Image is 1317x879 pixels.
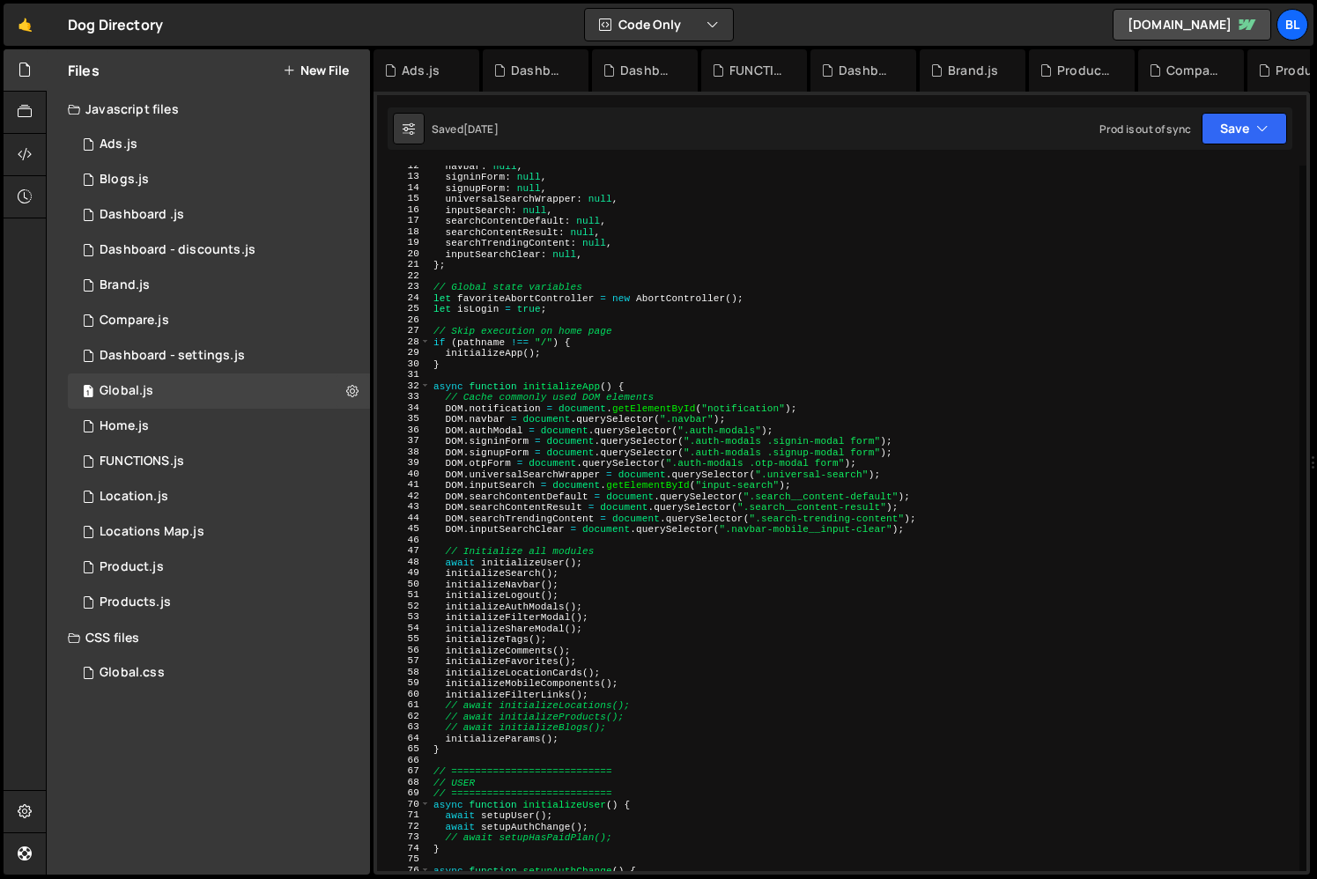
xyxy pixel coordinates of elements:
[83,386,93,400] span: 1
[729,62,786,79] div: FUNCTIONS.js
[432,122,499,137] div: Saved
[377,633,431,645] div: 55
[377,601,431,612] div: 52
[377,809,431,821] div: 71
[377,215,431,226] div: 17
[377,699,431,711] div: 61
[377,491,431,502] div: 42
[463,122,499,137] div: [DATE]
[377,248,431,260] div: 20
[377,623,431,634] div: 54
[377,645,431,656] div: 56
[100,665,165,681] div: Global.css
[377,237,431,248] div: 19
[68,514,370,550] div: 16220/43680.js
[68,127,370,162] div: 16220/47090.js
[68,14,163,35] div: Dog Directory
[377,743,431,755] div: 65
[377,447,431,458] div: 38
[377,303,431,314] div: 25
[377,689,431,700] div: 60
[1057,62,1114,79] div: Product.js
[377,336,431,348] div: 28
[68,444,370,479] div: 16220/44477.js
[1276,9,1308,41] a: Bl
[68,409,370,444] div: 16220/44319.js
[377,380,431,392] div: 32
[377,777,431,788] div: 68
[377,513,431,524] div: 44
[1099,122,1191,137] div: Prod is out of sync
[377,523,431,535] div: 45
[948,62,998,79] div: Brand.js
[377,843,431,854] div: 74
[377,787,431,799] div: 69
[377,799,431,810] div: 70
[68,479,370,514] : 16220/43679.js
[100,207,184,223] div: Dashboard .js
[377,160,431,172] div: 12
[1166,62,1223,79] div: Compare.js
[68,655,370,691] div: 16220/43682.css
[377,501,431,513] div: 43
[377,314,431,326] div: 26
[377,182,431,194] div: 14
[377,567,431,579] div: 49
[377,325,431,336] div: 27
[377,435,431,447] div: 37
[377,545,431,557] div: 47
[100,277,150,293] div: Brand.js
[1202,113,1287,144] button: Save
[100,313,169,329] div: Compare.js
[377,226,431,238] div: 18
[4,4,47,46] a: 🤙
[68,162,370,197] div: 16220/44321.js
[377,292,431,304] div: 24
[100,348,245,364] div: Dashboard - settings.js
[68,338,370,373] div: 16220/44476.js
[377,677,431,689] div: 59
[100,559,164,575] div: Product.js
[377,369,431,380] div: 31
[377,853,431,865] div: 75
[377,413,431,425] div: 35
[377,535,431,546] div: 46
[377,391,431,403] div: 33
[377,171,431,182] div: 13
[377,557,431,568] div: 48
[377,831,431,843] div: 73
[283,63,349,78] button: New File
[377,259,431,270] div: 21
[377,579,431,590] div: 50
[68,61,100,80] h2: Files
[377,721,431,733] div: 63
[402,62,440,79] div: Ads.js
[100,454,184,469] div: FUNCTIONS.js
[377,655,431,667] div: 57
[377,479,431,491] div: 41
[377,469,431,480] div: 40
[377,611,431,623] div: 53
[100,242,255,258] div: Dashboard - discounts.js
[100,489,168,505] div: Location.js
[68,373,370,409] div: 16220/43681.js
[377,270,431,282] div: 22
[68,197,370,233] div: 16220/46559.js
[377,281,431,292] div: 23
[511,62,567,79] div: Dashboard - discounts.js
[377,765,431,777] div: 67
[1113,9,1271,41] a: [DOMAIN_NAME]
[377,589,431,601] div: 51
[377,403,431,414] div: 34
[377,425,431,436] div: 36
[68,268,370,303] div: 16220/44394.js
[377,204,431,216] div: 16
[100,524,204,540] div: Locations Map.js
[377,667,431,678] div: 58
[377,821,431,832] div: 72
[620,62,677,79] div: Dashboard .js
[377,733,431,744] div: 64
[68,585,370,620] div: 16220/44324.js
[377,457,431,469] div: 39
